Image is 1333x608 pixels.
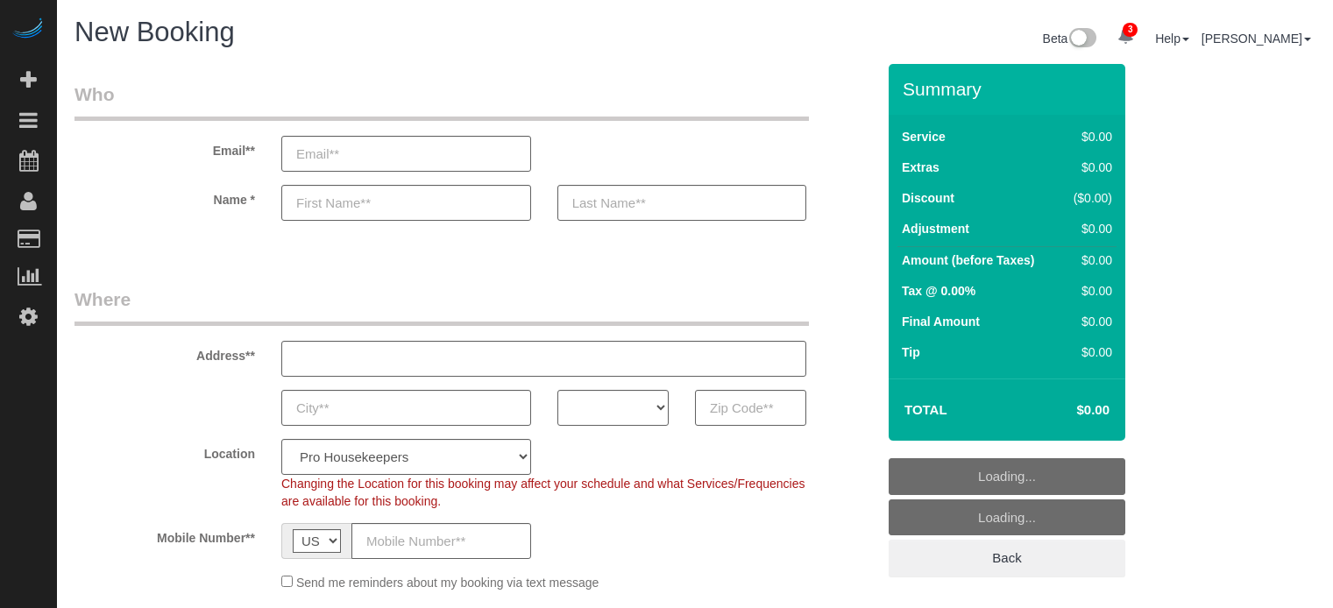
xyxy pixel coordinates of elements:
[1066,251,1112,269] div: $0.00
[281,185,531,221] input: First Name**
[1066,282,1112,300] div: $0.00
[1025,403,1110,418] h4: $0.00
[902,251,1034,269] label: Amount (before Taxes)
[74,17,235,47] span: New Booking
[281,477,805,508] span: Changing the Location for this booking may affect your schedule and what Services/Frequencies are...
[902,189,954,207] label: Discount
[61,439,268,463] label: Location
[1067,28,1096,51] img: New interface
[557,185,807,221] input: Last Name**
[1155,32,1189,46] a: Help
[902,128,946,145] label: Service
[74,81,809,121] legend: Who
[902,220,969,237] label: Adjustment
[1066,220,1112,237] div: $0.00
[351,523,531,559] input: Mobile Number**
[1066,128,1112,145] div: $0.00
[902,282,975,300] label: Tax @ 0.00%
[1109,18,1143,56] a: 3
[902,159,939,176] label: Extras
[1123,23,1138,37] span: 3
[1066,313,1112,330] div: $0.00
[11,18,46,42] img: Automaid Logo
[1066,343,1112,361] div: $0.00
[1066,159,1112,176] div: $0.00
[61,185,268,209] label: Name *
[296,576,599,590] span: Send me reminders about my booking via text message
[889,540,1125,576] a: Back
[61,523,268,547] label: Mobile Number**
[74,286,809,326] legend: Where
[1066,189,1112,207] div: ($0.00)
[1043,32,1097,46] a: Beta
[903,79,1117,99] h3: Summary
[902,343,920,361] label: Tip
[1202,32,1311,46] a: [PERSON_NAME]
[904,402,947,417] strong: Total
[695,390,806,426] input: Zip Code**
[902,313,980,330] label: Final Amount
